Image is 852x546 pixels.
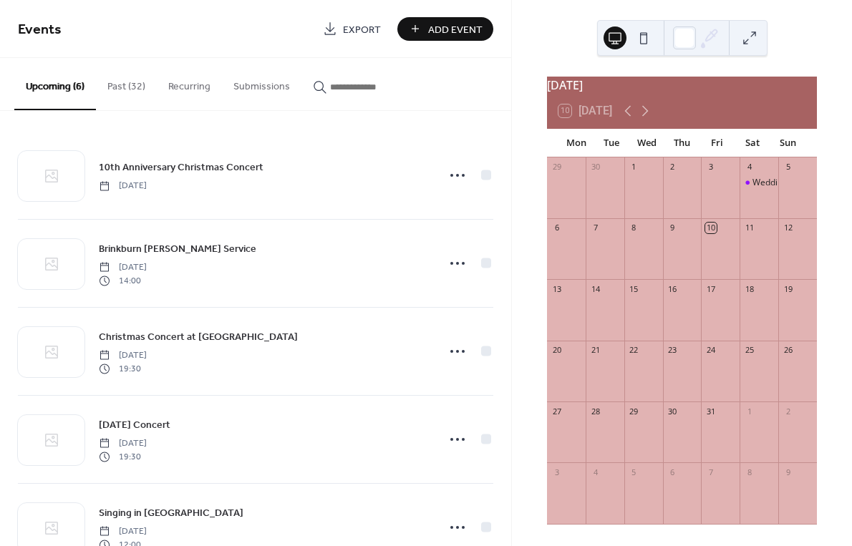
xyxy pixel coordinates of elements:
[667,406,678,416] div: 30
[770,129,805,157] div: Sun
[99,349,147,362] span: [DATE]
[740,177,778,189] div: Wedding of Nicola and Adam
[629,345,639,356] div: 22
[99,450,147,463] span: 19:30
[667,467,678,477] div: 6
[99,328,298,345] a: Christmas Concert at [GEOGRAPHIC_DATA]
[590,467,601,477] div: 4
[99,159,263,175] a: 10th Anniversary Christmas Concert
[343,22,381,37] span: Export
[705,467,716,477] div: 7
[397,17,493,41] button: Add Event
[551,283,562,294] div: 13
[99,506,243,521] span: Singing in [GEOGRAPHIC_DATA]
[783,283,793,294] div: 19
[157,58,222,109] button: Recurring
[558,129,594,157] div: Mon
[667,345,678,356] div: 23
[594,129,629,157] div: Tue
[629,162,639,172] div: 1
[551,162,562,172] div: 29
[99,240,256,257] a: Brinkburn [PERSON_NAME] Service
[99,261,147,274] span: [DATE]
[629,129,664,157] div: Wed
[99,418,170,433] span: [DATE] Concert
[428,22,483,37] span: Add Event
[744,283,755,294] div: 18
[99,525,147,538] span: [DATE]
[629,283,639,294] div: 15
[551,467,562,477] div: 3
[590,162,601,172] div: 30
[667,283,678,294] div: 16
[551,223,562,233] div: 6
[629,467,639,477] div: 5
[99,416,170,433] a: [DATE] Concert
[699,129,735,157] div: Fri
[590,345,601,356] div: 21
[99,437,147,450] span: [DATE]
[735,129,770,157] div: Sat
[99,242,256,257] span: Brinkburn [PERSON_NAME] Service
[99,362,147,375] span: 19:30
[547,77,817,94] div: [DATE]
[590,406,601,416] div: 28
[667,162,678,172] div: 2
[664,129,699,157] div: Thu
[99,180,147,192] span: [DATE]
[18,16,62,44] span: Events
[783,345,793,356] div: 26
[705,345,716,356] div: 24
[99,274,147,287] span: 14:00
[783,467,793,477] div: 9
[96,58,157,109] button: Past (32)
[551,406,562,416] div: 27
[705,162,716,172] div: 3
[629,406,639,416] div: 29
[629,223,639,233] div: 8
[705,283,716,294] div: 17
[99,330,298,345] span: Christmas Concert at [GEOGRAPHIC_DATA]
[222,58,301,109] button: Submissions
[14,58,96,110] button: Upcoming (6)
[705,406,716,416] div: 31
[744,467,755,477] div: 8
[783,406,793,416] div: 2
[783,223,793,233] div: 12
[667,223,678,233] div: 9
[705,223,716,233] div: 10
[744,223,755,233] div: 11
[312,17,392,41] a: Export
[590,283,601,294] div: 14
[783,162,793,172] div: 5
[590,223,601,233] div: 7
[744,345,755,356] div: 25
[99,504,243,521] a: Singing in [GEOGRAPHIC_DATA]
[551,345,562,356] div: 20
[99,160,263,175] span: 10th Anniversary Christmas Concert
[744,162,755,172] div: 4
[744,406,755,416] div: 1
